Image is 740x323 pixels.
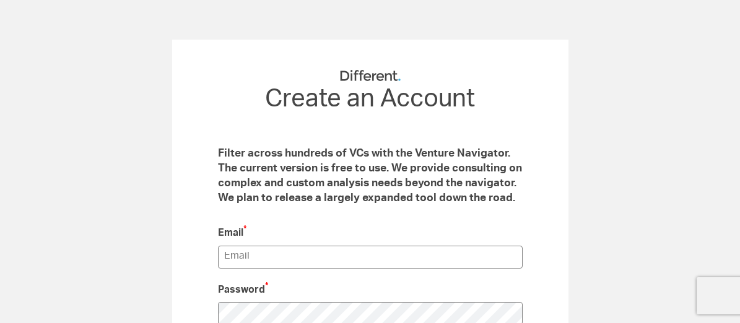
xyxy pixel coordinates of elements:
[218,246,523,269] input: Email
[218,93,523,108] legend: Create an Account
[218,280,373,298] label: Password
[339,69,401,82] img: Different Funds
[218,147,523,206] p: Filter across hundreds of VCs with the Venture Navigator. The current version is free to use. We ...
[218,223,373,241] label: Email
